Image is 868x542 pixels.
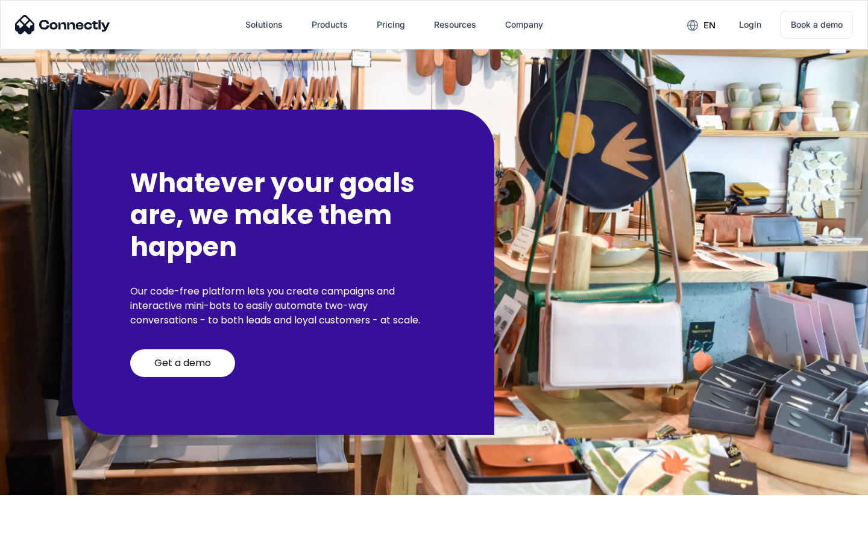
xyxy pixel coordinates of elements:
[377,16,405,33] div: Pricing
[739,16,761,33] div: Login
[130,167,436,263] h2: Whatever your goals are, we make them happen
[312,16,348,33] div: Products
[505,16,543,33] div: Company
[434,16,476,33] div: Resources
[703,17,715,34] div: en
[15,15,110,34] img: Connectly Logo
[12,521,72,538] aside: Language selected: English
[130,349,235,377] a: Get a demo
[367,10,415,39] a: Pricing
[154,357,211,369] div: Get a demo
[24,521,72,538] ul: Language list
[781,11,853,39] a: Book a demo
[130,284,436,328] p: Our code-free platform lets you create campaigns and interactive mini-bots to easily automate two...
[245,16,283,33] div: Solutions
[729,10,771,39] a: Login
